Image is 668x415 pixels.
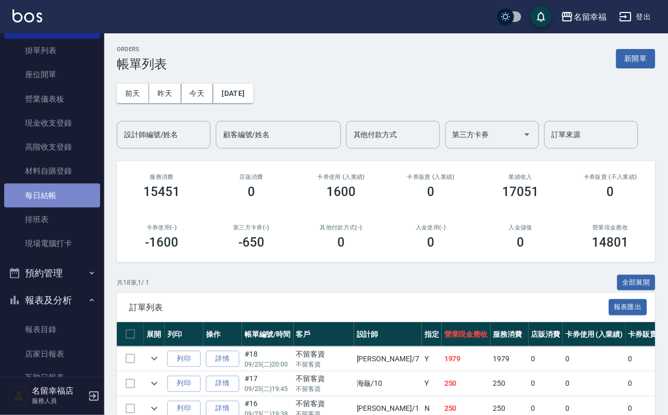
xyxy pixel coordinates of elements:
[219,174,284,180] h2: 店販消費
[398,224,463,231] h2: 入金使用(-)
[531,6,552,27] button: save
[592,235,629,250] h3: 14801
[609,302,648,312] a: 報表匯出
[294,322,354,347] th: 客戶
[529,322,563,347] th: 店販消費
[4,39,100,63] a: 掛單列表
[609,299,648,315] button: 報表匯出
[4,260,100,287] button: 預約管理
[32,386,85,397] h5: 名留幸福店
[354,322,422,347] th: 設計師
[4,231,100,255] a: 現場電腦打卡
[245,385,291,394] p: 09/23 (二) 19:45
[616,49,655,68] button: 新開單
[615,7,655,27] button: 登出
[238,235,264,250] h3: -650
[143,185,180,199] h3: 15451
[563,347,626,371] td: 0
[489,174,553,180] h2: 業績收入
[327,185,356,199] h3: 1600
[242,347,294,371] td: #18
[145,235,178,250] h3: -1600
[4,184,100,207] a: 每日結帳
[489,224,553,231] h2: 入金儲值
[117,46,167,53] h2: ORDERS
[529,347,563,371] td: 0
[4,63,100,87] a: 座位開單
[296,360,351,369] p: 不留客資
[296,399,351,410] div: 不留客資
[354,347,422,371] td: [PERSON_NAME] /7
[4,342,100,366] a: 店家日報表
[4,366,100,390] a: 互助日報表
[503,185,539,199] h3: 17051
[147,351,162,367] button: expand row
[4,318,100,341] a: 報表目錄
[574,10,607,23] div: 名留幸福
[428,185,435,199] h3: 0
[607,185,614,199] h3: 0
[32,397,85,406] p: 服務人員
[245,360,291,369] p: 09/23 (二) 20:00
[442,372,491,396] td: 250
[309,224,373,231] h2: 其他付款方式(-)
[117,84,149,103] button: 前天
[422,347,442,371] td: Y
[398,174,463,180] h2: 卡券販賣 (入業績)
[557,6,611,28] button: 名留幸福
[422,322,442,347] th: 指定
[563,322,626,347] th: 卡券使用 (入業績)
[617,275,656,291] button: 全部展開
[167,351,201,367] button: 列印
[578,174,643,180] h2: 卡券販賣 (不入業績)
[181,84,214,103] button: 今天
[219,224,284,231] h2: 第三方卡券(-)
[8,386,29,407] img: Person
[147,376,162,392] button: expand row
[165,322,203,347] th: 列印
[296,374,351,385] div: 不留客資
[491,347,529,371] td: 1979
[519,126,536,143] button: Open
[529,372,563,396] td: 0
[428,235,435,250] h3: 0
[4,207,100,231] a: 排班表
[354,372,422,396] td: 海龜 /10
[129,302,609,313] span: 訂單列表
[337,235,345,250] h3: 0
[616,53,655,63] a: 新開單
[4,287,100,314] button: 報表及分析
[442,347,491,371] td: 1979
[4,159,100,183] a: 材料自購登錄
[144,322,165,347] th: 展開
[129,224,194,231] h2: 卡券使用(-)
[13,9,42,22] img: Logo
[309,174,373,180] h2: 卡券使用 (入業績)
[4,135,100,159] a: 高階收支登錄
[203,322,242,347] th: 操作
[296,385,351,394] p: 不留客資
[248,185,255,199] h3: 0
[149,84,181,103] button: 昨天
[117,57,167,71] h3: 帳單列表
[578,224,643,231] h2: 營業現金應收
[167,376,201,392] button: 列印
[242,322,294,347] th: 帳單編號/時間
[206,376,239,392] a: 詳情
[4,111,100,135] a: 現金收支登錄
[242,372,294,396] td: #17
[4,87,100,111] a: 營業儀表板
[213,84,253,103] button: [DATE]
[563,372,626,396] td: 0
[491,322,529,347] th: 服務消費
[206,351,239,367] a: 詳情
[117,278,149,287] p: 共 18 筆, 1 / 1
[296,349,351,360] div: 不留客資
[422,372,442,396] td: Y
[517,235,525,250] h3: 0
[129,174,194,180] h3: 服務消費
[442,322,491,347] th: 營業現金應收
[491,372,529,396] td: 250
